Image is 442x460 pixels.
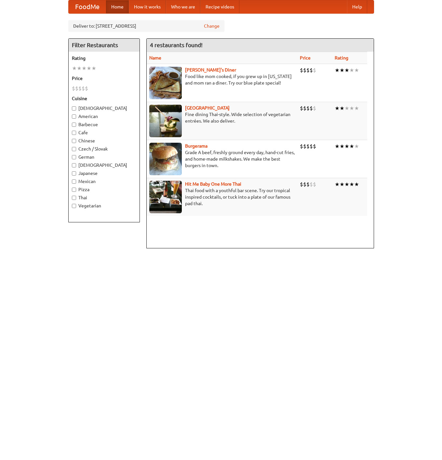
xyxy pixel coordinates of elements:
[72,178,136,185] label: Mexican
[72,139,76,143] input: Chinese
[204,23,220,29] a: Change
[349,181,354,188] li: ★
[306,181,310,188] li: $
[72,114,76,119] input: American
[72,65,77,72] li: ★
[72,162,136,168] label: [DEMOGRAPHIC_DATA]
[72,106,76,111] input: [DEMOGRAPHIC_DATA]
[72,123,76,127] input: Barbecue
[306,67,310,74] li: $
[310,105,313,112] li: $
[72,95,136,102] h5: Cuisine
[354,143,359,150] li: ★
[149,149,295,169] p: Grade A beef, freshly ground every day, hand-cut fries, and home-made milkshakes. We make the bes...
[335,67,340,74] li: ★
[313,143,316,150] li: $
[149,55,161,60] a: Name
[306,105,310,112] li: $
[344,67,349,74] li: ★
[72,129,136,136] label: Cafe
[72,147,76,151] input: Czech / Slovak
[72,170,136,177] label: Japanese
[129,0,166,13] a: How it works
[200,0,239,13] a: Recipe videos
[300,143,303,150] li: $
[349,143,354,150] li: ★
[68,20,224,32] div: Deliver to: [STREET_ADDRESS]
[344,181,349,188] li: ★
[150,42,203,48] ng-pluralize: 4 restaurants found!
[77,65,82,72] li: ★
[347,0,367,13] a: Help
[72,75,136,82] h5: Price
[72,85,75,92] li: $
[72,171,76,176] input: Japanese
[313,181,316,188] li: $
[72,105,136,112] label: [DEMOGRAPHIC_DATA]
[185,143,208,149] a: Burgerama
[82,65,87,72] li: ★
[72,203,136,209] label: Vegetarian
[354,67,359,74] li: ★
[340,143,344,150] li: ★
[72,154,136,160] label: German
[72,163,76,167] input: [DEMOGRAPHIC_DATA]
[78,85,82,92] li: $
[300,105,303,112] li: $
[344,105,349,112] li: ★
[149,67,182,99] img: sallys.jpg
[349,67,354,74] li: ★
[313,105,316,112] li: $
[69,0,106,13] a: FoodMe
[300,67,303,74] li: $
[303,105,306,112] li: $
[303,67,306,74] li: $
[72,179,76,184] input: Mexican
[72,186,136,193] label: Pizza
[72,146,136,152] label: Czech / Slovak
[72,113,136,120] label: American
[72,131,76,135] input: Cafe
[72,188,76,192] input: Pizza
[303,181,306,188] li: $
[72,196,76,200] input: Thai
[149,111,295,124] p: Fine dining Thai-style. Wide selection of vegetarian entrées. We also deliver.
[185,181,241,187] a: Hit Me Baby One More Thai
[69,39,140,52] h4: Filter Restaurants
[335,181,340,188] li: ★
[72,194,136,201] label: Thai
[72,138,136,144] label: Chinese
[149,143,182,175] img: burgerama.jpg
[91,65,96,72] li: ★
[340,67,344,74] li: ★
[303,143,306,150] li: $
[185,67,236,72] a: [PERSON_NAME]'s Diner
[310,67,313,74] li: $
[72,121,136,128] label: Barbecue
[75,85,78,92] li: $
[106,0,129,13] a: Home
[354,105,359,112] li: ★
[149,187,295,207] p: Thai food with a youthful bar scene. Try our tropical inspired cocktails, or tuck into a plate of...
[340,105,344,112] li: ★
[149,73,295,86] p: Food like mom cooked, if you grew up in [US_STATE] and mom ran a diner. Try our blue plate special!
[166,0,200,13] a: Who we are
[185,105,230,111] a: [GEOGRAPHIC_DATA]
[72,155,76,159] input: German
[340,181,344,188] li: ★
[306,143,310,150] li: $
[72,204,76,208] input: Vegetarian
[354,181,359,188] li: ★
[85,85,88,92] li: $
[300,55,311,60] a: Price
[344,143,349,150] li: ★
[349,105,354,112] li: ★
[335,143,340,150] li: ★
[300,181,303,188] li: $
[335,105,340,112] li: ★
[149,181,182,213] img: babythai.jpg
